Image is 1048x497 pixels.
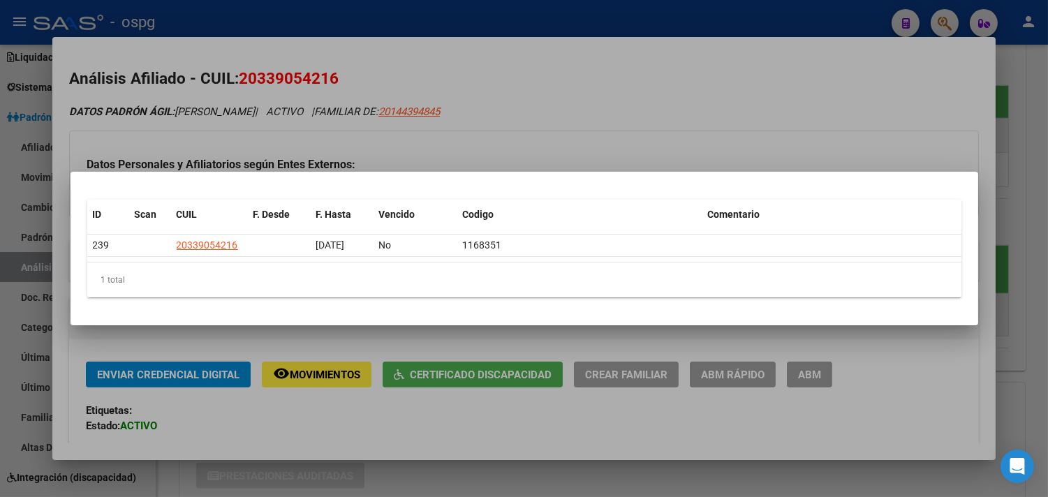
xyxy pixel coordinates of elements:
[457,200,702,230] datatable-header-cell: Codigo
[379,209,415,220] span: Vencido
[171,200,248,230] datatable-header-cell: CUIL
[316,239,345,251] span: [DATE]
[177,239,238,251] span: 20339054216
[379,239,392,251] span: No
[135,209,157,220] span: Scan
[311,200,374,230] datatable-header-cell: F. Hasta
[463,239,502,251] span: 1168351
[177,209,198,220] span: CUIL
[253,209,290,220] span: F. Desde
[316,209,352,220] span: F. Hasta
[93,239,110,251] span: 239
[1001,450,1034,483] div: Open Intercom Messenger
[708,209,760,220] span: Comentario
[93,209,102,220] span: ID
[248,200,311,230] datatable-header-cell: F. Desde
[374,200,457,230] datatable-header-cell: Vencido
[87,200,129,230] datatable-header-cell: ID
[87,262,961,297] div: 1 total
[129,200,171,230] datatable-header-cell: Scan
[702,200,961,230] datatable-header-cell: Comentario
[463,209,494,220] span: Codigo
